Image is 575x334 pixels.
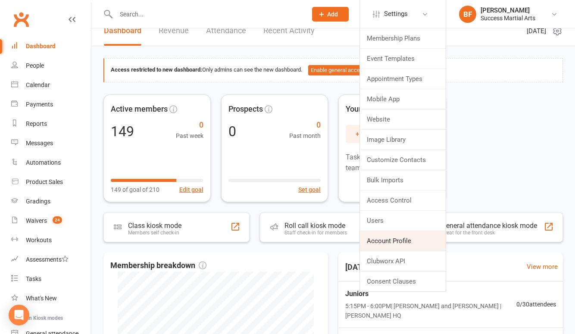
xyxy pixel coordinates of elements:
[26,256,69,263] div: Assessments
[11,250,91,269] a: Assessments
[441,230,537,236] div: Great for the front desk
[26,295,57,302] div: What's New
[26,237,52,243] div: Workouts
[289,131,321,140] span: Past month
[360,28,446,48] a: Membership Plans
[298,185,321,194] button: Set goal
[53,216,62,224] span: 24
[11,192,91,211] a: Gradings
[346,125,396,143] button: + Add task
[26,198,50,205] div: Gradings
[110,259,206,272] span: Membership breakdown
[111,103,168,115] span: Active members
[206,16,246,46] a: Attendance
[26,120,47,127] div: Reports
[11,95,91,114] a: Payments
[128,230,181,236] div: Members self check-in
[11,37,91,56] a: Dashboard
[384,4,408,24] span: Settings
[360,231,446,251] a: Account Profile
[263,16,315,46] a: Recent Activity
[345,288,516,300] span: Juniors
[360,150,446,170] a: Customize Contacts
[527,26,546,36] span: [DATE]
[441,222,537,230] div: General attendance kiosk mode
[104,16,141,46] a: Dashboard
[176,131,203,140] span: Past week
[516,300,556,309] span: 0 / 30 attendees
[11,211,91,231] a: Waivers 24
[289,119,321,131] span: 0
[10,9,32,30] a: Clubworx
[11,56,91,75] a: People
[11,172,91,192] a: Product Sales
[360,109,446,129] a: Website
[26,62,44,69] div: People
[26,43,56,50] div: Dashboard
[11,269,91,289] a: Tasks
[111,66,202,73] strong: Access restricted to new dashboard:
[308,65,369,75] button: Enable general access
[26,140,53,147] div: Messages
[9,305,29,325] div: Open Intercom Messenger
[284,222,347,230] div: Roll call kiosk mode
[26,81,50,88] div: Calendar
[176,119,203,131] span: 0
[327,11,338,18] span: Add
[128,222,181,230] div: Class kiosk mode
[111,185,159,194] span: 149 of goal of 210
[360,251,446,271] a: Clubworx API
[360,272,446,291] a: Consent Clauses
[111,65,556,75] div: Only admins can see the new dashboard.
[228,103,263,115] span: Prospects
[345,301,516,321] span: 5:15PM - 6:00PM | [PERSON_NAME] and [PERSON_NAME] | [PERSON_NAME] HQ
[360,190,446,210] a: Access Control
[360,69,446,89] a: Appointment Types
[527,262,558,272] a: View more
[360,170,446,190] a: Bulk Imports
[26,101,53,108] div: Payments
[26,275,41,282] div: Tasks
[360,211,446,231] a: Users
[11,231,91,250] a: Workouts
[11,75,91,95] a: Calendar
[111,125,134,138] div: 149
[11,289,91,308] a: What's New
[481,6,535,14] div: [PERSON_NAME]
[360,130,446,150] a: Image Library
[11,114,91,134] a: Reports
[11,153,91,172] a: Automations
[228,125,236,138] div: 0
[26,217,47,224] div: Waivers
[179,185,203,194] button: Edit goal
[459,6,476,23] div: BF
[26,178,63,185] div: Product Sales
[360,89,446,109] a: Mobile App
[338,259,400,275] h3: [DATE] events
[159,16,189,46] a: Revenue
[312,7,349,22] button: Add
[284,230,347,236] div: Staff check-in for members
[26,159,61,166] div: Automations
[11,134,91,153] a: Messages
[113,8,301,20] input: Search...
[346,103,412,115] span: Your open tasks
[346,152,438,174] p: Tasks let you manage your team's workload.
[481,14,535,22] div: Success Martial Arts
[360,49,446,69] a: Event Templates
